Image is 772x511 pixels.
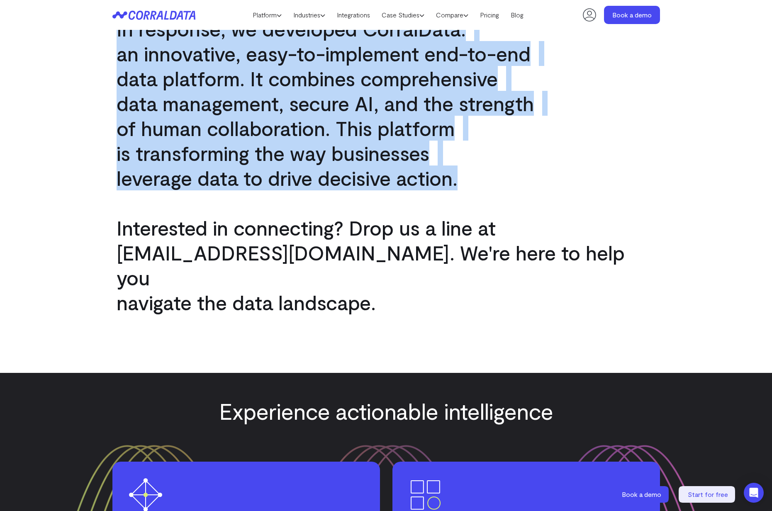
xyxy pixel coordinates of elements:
a: Pricing [474,9,505,21]
a: Blog [505,9,529,21]
a: Book a demo [612,486,670,503]
span: is transforming the way businesses [108,141,438,165]
a: Industries [287,9,331,21]
span: of human collaboration. This platform [108,116,463,141]
span: leverage data to drive decisive action. [108,165,466,190]
span: navigate the data landscape. [108,290,384,315]
a: Case Studies [376,9,430,21]
span: Start for free [688,490,728,498]
span: data management, secure AI, and the strength [108,91,542,116]
span: Book a demo [622,490,661,498]
a: Platform [247,9,287,21]
span: data platform. It combines comprehensive [108,66,506,91]
span: . We're here to help you [108,240,664,290]
a: Integrations [331,9,376,21]
a: [EMAIL_ADDRESS][DOMAIN_NAME] [117,241,450,265]
a: Compare [430,9,474,21]
a: Book a demo [604,6,660,24]
span: an innovative, easy-to-implement end-to-end [108,41,539,66]
a: Start for free [679,486,737,503]
span: Interested in connecting? Drop us a line at [108,215,504,240]
div: Open Intercom Messenger [744,483,764,503]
